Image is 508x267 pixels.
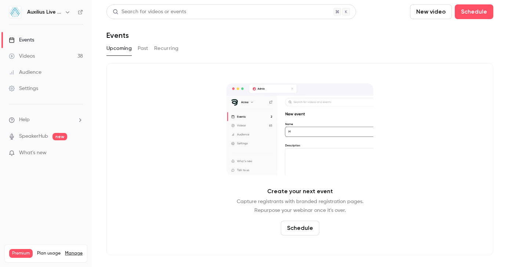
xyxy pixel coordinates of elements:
p: Capture registrants with branded registration pages. Repurpose your webinar once it's over. [237,197,363,215]
span: new [52,133,67,140]
span: Plan usage [37,250,61,256]
button: Schedule [281,221,319,235]
a: Manage [65,250,83,256]
p: Create your next event [267,187,333,196]
div: Settings [9,85,38,92]
span: What's new [19,149,47,157]
button: Recurring [154,43,179,54]
div: Audience [9,69,41,76]
img: Auxilius Live Sessions [9,6,21,18]
button: Schedule [455,4,493,19]
button: Past [138,43,148,54]
button: New video [410,4,452,19]
button: Upcoming [106,43,132,54]
h6: Auxilius Live Sessions [27,8,62,16]
div: Videos [9,53,35,60]
li: help-dropdown-opener [9,116,83,124]
span: Help [19,116,30,124]
div: Search for videos or events [113,8,186,16]
a: SpeakerHub [19,133,48,140]
h1: Events [106,31,129,40]
span: Premium [9,249,33,258]
div: Events [9,36,34,44]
